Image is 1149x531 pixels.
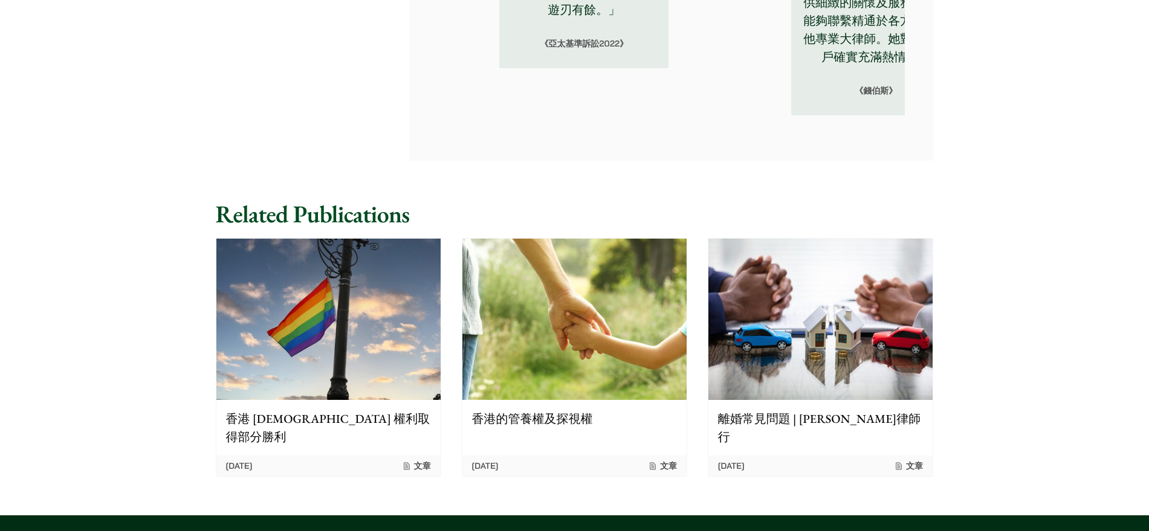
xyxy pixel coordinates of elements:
[402,460,431,471] span: 文章
[894,460,923,471] span: 文章
[791,66,960,115] div: 《錢伯斯》
[718,460,745,471] time: [DATE]
[226,410,431,446] p: 香港 [DEMOGRAPHIC_DATA] 權利取得部分勝利
[708,238,933,477] a: 離婚常見問題 | [PERSON_NAME]律師行 [DATE] 文章
[472,460,499,471] time: [DATE]
[226,460,253,471] time: [DATE]
[718,410,923,446] p: 離婚常見問題 | [PERSON_NAME]律師行
[499,19,668,68] div: 《亞太基準訴訟2022》
[216,238,441,477] a: 香港 [DEMOGRAPHIC_DATA] 權利取得部分勝利 [DATE] 文章
[648,460,677,471] span: 文章
[472,410,677,428] p: 香港的管養權及探視權
[462,238,687,477] a: 香港的管養權及探視權 [DATE] 文章
[216,199,934,228] h2: Related Publications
